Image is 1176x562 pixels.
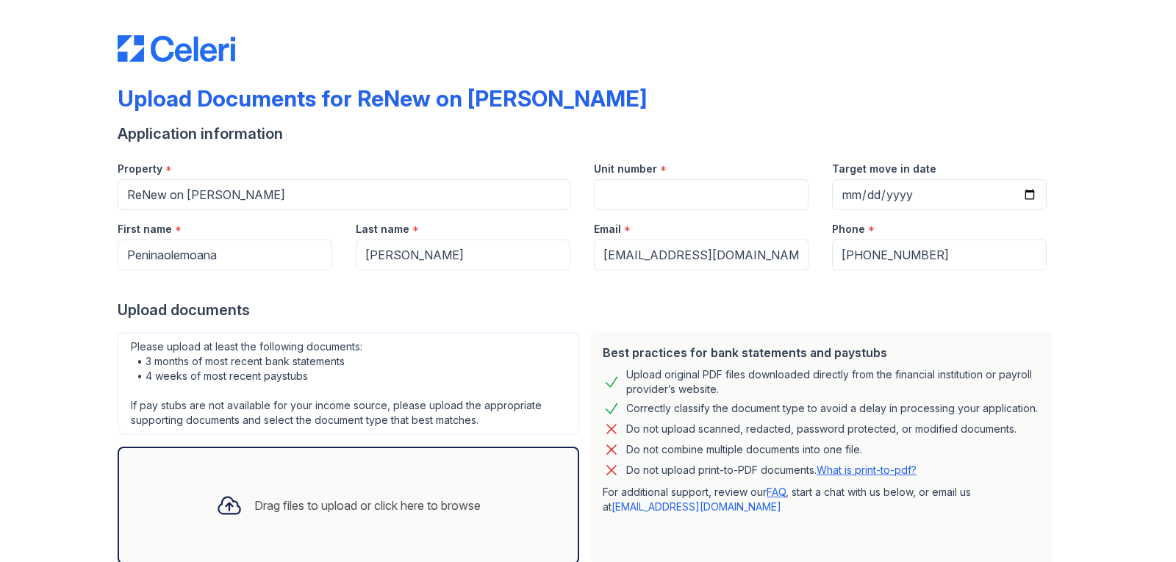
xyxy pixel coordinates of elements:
[118,222,172,237] label: First name
[118,85,647,112] div: Upload Documents for ReNew on [PERSON_NAME]
[118,300,1058,320] div: Upload documents
[594,162,657,176] label: Unit number
[626,420,1017,438] div: Do not upload scanned, redacted, password protected, or modified documents.
[254,497,481,514] div: Drag files to upload or click here to browse
[356,222,409,237] label: Last name
[118,332,579,435] div: Please upload at least the following documents: • 3 months of most recent bank statements • 4 wee...
[118,35,235,62] img: CE_Logo_Blue-a8612792a0a2168367f1c8372b55b34899dd931a85d93a1a3d3e32e68fde9ad4.png
[603,485,1041,514] p: For additional support, review our , start a chat with us below, or email us at
[832,162,936,176] label: Target move in date
[118,123,1058,144] div: Application information
[603,344,1041,361] div: Best practices for bank statements and paystubs
[626,463,917,478] p: Do not upload print-to-PDF documents.
[626,367,1041,397] div: Upload original PDF files downloaded directly from the financial institution or payroll provider’...
[118,162,162,176] label: Property
[817,464,917,476] a: What is print-to-pdf?
[767,486,786,498] a: FAQ
[832,222,865,237] label: Phone
[626,441,862,458] div: Do not combine multiple documents into one file.
[626,400,1038,417] div: Correctly classify the document type to avoid a delay in processing your application.
[594,222,621,237] label: Email
[612,500,781,513] a: [EMAIL_ADDRESS][DOMAIN_NAME]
